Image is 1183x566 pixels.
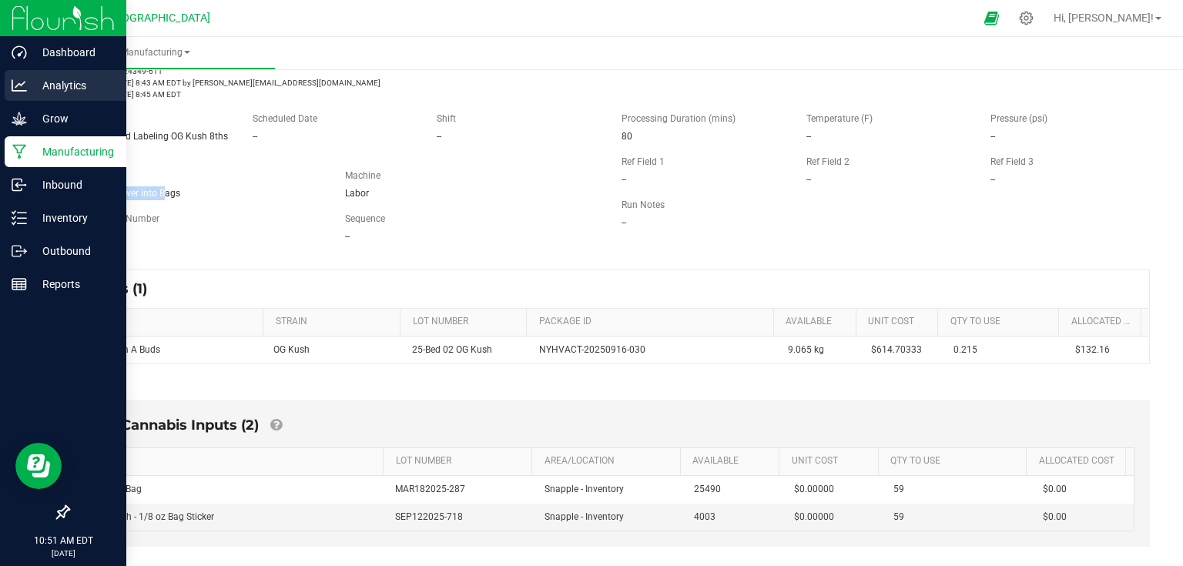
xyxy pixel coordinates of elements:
[96,511,214,522] span: OG Kush - 1/8 oz Bag Sticker
[1043,511,1067,522] span: $0.00
[990,174,995,185] span: --
[12,144,27,159] inline-svg: Manufacturing
[539,316,768,328] a: PACKAGE IDSortable
[622,113,736,124] span: Processing Duration (mins)
[27,109,119,128] p: Grow
[82,316,257,328] a: ITEMSortable
[990,156,1034,167] span: Ref Field 3
[786,316,850,328] a: AVAILABLESortable
[105,12,210,25] span: [GEOGRAPHIC_DATA]
[893,484,904,494] span: 59
[806,131,811,142] span: --
[413,316,521,328] a: LOT NUMBERSortable
[1043,484,1067,494] span: $0.00
[395,511,463,522] span: SEP122025-718
[68,65,598,77] p: MP-20250918124349-611
[412,344,492,355] span: 25-Bed 02 OG Kush
[12,210,27,226] inline-svg: Inventory
[68,77,598,89] p: [DATE] 8:43 AM EDT by [PERSON_NAME][EMAIL_ADDRESS][DOMAIN_NAME]
[950,316,1053,328] a: QTY TO USESortable
[539,343,645,357] span: NYHVACT-20250916-030
[806,174,811,185] span: --
[974,3,1009,33] span: Open Ecommerce Menu
[68,89,598,100] p: [DATE] 8:45 AM EDT
[622,156,665,167] span: Ref Field 1
[253,131,257,142] span: --
[98,455,377,467] a: ITEMSortable
[276,316,394,328] a: STRAINSortable
[622,217,626,228] span: --
[814,344,824,355] span: kg
[990,113,1047,124] span: Pressure (psi)
[12,78,27,93] inline-svg: Analytics
[12,243,27,259] inline-svg: Outbound
[345,170,380,181] span: Machine
[273,344,310,355] span: OG Kush
[1075,344,1110,355] span: $132.16
[893,511,904,522] span: 59
[27,242,119,260] p: Outbound
[622,199,665,210] span: Run Notes
[15,443,62,489] iframe: Resource center
[1039,455,1120,467] a: Allocated CostSortable
[68,131,228,156] span: Packaging and Labeling OG Kush 8ths 9/17
[788,344,812,355] span: 9.065
[806,113,873,124] span: Temperature (F)
[545,455,675,467] a: AREA/LOCATIONSortable
[953,344,977,355] span: 0.215
[622,131,632,142] span: 80
[794,484,834,494] span: $0.00000
[270,417,282,434] a: Add Non-Cannabis items that were also consumed in the run (e.g. gloves and packaging); Also add N...
[345,188,369,199] span: Labor
[396,455,526,467] a: LOT NUMBERSortable
[694,484,721,494] span: 25490
[85,417,259,434] span: Non-Cannabis Inputs (2)
[990,131,995,142] span: --
[890,455,1020,467] a: QTY TO USESortable
[253,113,317,124] span: Scheduled Date
[792,455,873,467] a: Unit CostSortable
[692,455,773,467] a: AVAILABLESortable
[437,113,456,124] span: Shift
[345,213,385,224] span: Sequence
[27,43,119,62] p: Dashboard
[27,142,119,161] p: Manufacturing
[694,511,715,522] span: 4003
[7,548,119,559] p: [DATE]
[868,316,932,328] a: Unit CostSortable
[794,511,834,522] span: $0.00000
[27,176,119,194] p: Inbound
[37,46,275,59] span: Manufacturing
[12,111,27,126] inline-svg: Grow
[1017,11,1036,25] div: Manage settings
[27,275,119,293] p: Reports
[1071,316,1135,328] a: Allocated CostSortable
[545,511,624,522] span: Snapple - Inventory
[12,45,27,60] inline-svg: Dashboard
[12,276,27,292] inline-svg: Reports
[437,131,441,142] span: --
[345,231,350,242] span: --
[545,484,624,494] span: Snapple - Inventory
[806,156,850,167] span: Ref Field 2
[622,174,626,185] span: --
[7,534,119,548] p: 10:51 AM EDT
[27,209,119,227] p: Inventory
[1054,12,1154,24] span: Hi, [PERSON_NAME]!
[37,37,275,69] a: Manufacturing
[12,177,27,193] inline-svg: Inbound
[395,484,465,494] span: MAR182025-287
[27,76,119,95] p: Analytics
[871,344,922,355] span: $614.70333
